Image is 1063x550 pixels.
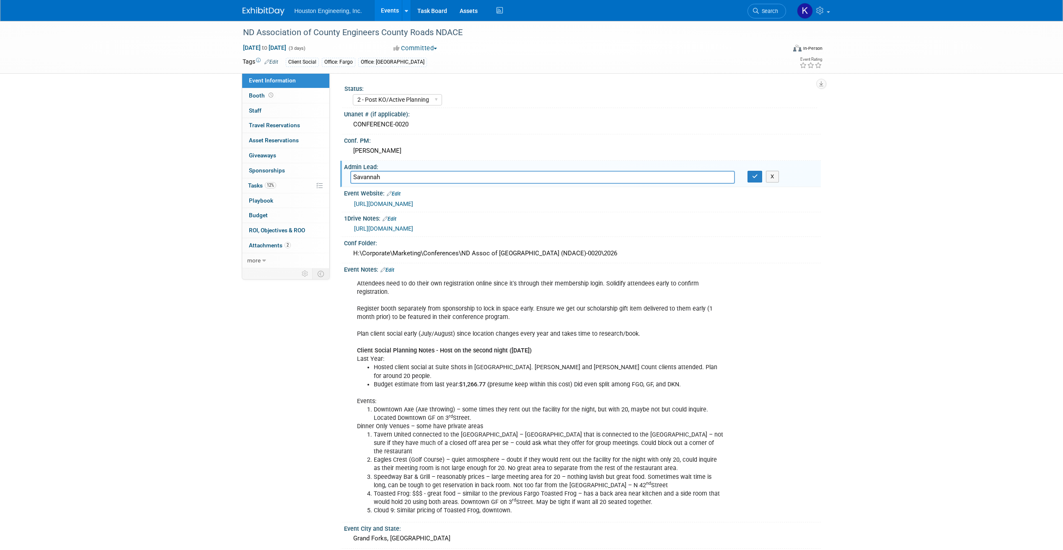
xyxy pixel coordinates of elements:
[247,257,261,264] span: more
[265,182,276,188] span: 12%
[243,7,285,15] img: ExhibitDay
[242,253,329,268] a: more
[249,122,300,129] span: Travel Reservations
[374,363,724,380] li: Hosted client social at Suite Shots in [GEOGRAPHIC_DATA]. [PERSON_NAME] and [PERSON_NAME] Count c...
[242,88,329,103] a: Booth
[374,506,724,515] li: Cloud 9: Similar pricing of Toasted Frog, downtown.
[449,414,453,419] sup: rd
[344,134,821,145] div: Conf. PM:
[288,46,305,51] span: (3 days)
[249,152,276,159] span: Giveaways
[350,247,815,260] div: H:\Corporate\Marketing\Conferences\ND Assoc of [GEOGRAPHIC_DATA] (NDACE)-0020\2026
[380,267,394,273] a: Edit
[737,44,823,56] div: Event Format
[242,73,329,88] a: Event Information
[264,59,278,65] a: Edit
[374,380,724,389] li: Budget estimate from last year: presume keep within this cost) Did even split among FGO, GF, and ...
[249,77,296,84] span: Event Information
[261,44,269,51] span: to
[242,148,329,163] a: Giveaways
[344,82,817,93] div: Status:
[358,58,427,67] div: Office: [GEOGRAPHIC_DATA]
[248,182,276,189] span: Tasks
[512,497,516,503] sup: rd
[646,481,651,486] sup: nd
[249,227,305,234] span: ROI, Objectives & ROO
[249,92,275,99] span: Booth
[344,161,821,171] div: Admin Lead:
[374,473,724,490] li: Speedway Bar & Grill – reasonably prices – large meeting area for 20 – nothing lavish but great f...
[240,25,773,40] div: ND Association of County Engineers County Roads NDACE
[242,118,329,133] a: Travel Reservations
[242,163,329,178] a: Sponsorships
[286,58,319,67] div: Client Social
[374,456,724,473] li: Eagles Crest (Golf Course) – quiet atmosphere – doubt if they would rent out the facility for the...
[383,216,396,222] a: Edit
[249,107,261,114] span: Staff
[344,237,821,247] div: Conf Folder:
[344,108,821,118] div: Unanet # (if applicable):
[459,381,489,388] b: $1,266.77 (
[295,8,362,14] span: Houston Engineering, Inc.
[759,8,778,14] span: Search
[797,3,813,19] img: Kendra Jensen
[747,4,786,18] a: Search
[249,167,285,174] span: Sponsorships
[350,532,815,545] div: Grand Forks, [GEOGRAPHIC_DATA]
[249,197,273,204] span: Playbook
[242,238,329,253] a: Attachments2
[354,200,413,207] a: [URL][DOMAIN_NAME]
[285,242,291,248] span: 2
[799,57,822,62] div: Event Rating
[374,431,724,456] li: Tavern United connected to the [GEOGRAPHIC_DATA] – [GEOGRAPHIC_DATA] that is connected to the [GE...
[374,406,724,422] li: Downtown Axe (Axe throwing) – some times they rent out the facility for the night, but with 20, m...
[242,208,329,223] a: Budget
[374,490,724,506] li: Toasted Frog: $$$ - great food – similar to the previous Fargo Toasted Frog – has a back area nea...
[242,103,329,118] a: Staff
[350,118,815,131] div: CONFERENCE-0020
[354,225,413,232] a: [URL][DOMAIN_NAME]
[243,44,287,51] span: [DATE] [DATE]
[312,268,329,279] td: Toggle Event Tabs
[322,58,355,67] div: Office: Fargo
[344,263,821,274] div: Event Notes:
[249,212,268,218] span: Budget
[344,187,821,198] div: Event Website:
[242,133,329,148] a: Asset Reservations
[344,522,821,533] div: Event City and State:
[242,193,329,208] a: Playbook
[357,347,532,354] b: Client Social Planning Notes - Host on the second night ([DATE])
[344,212,821,223] div: 1Drive Notes:
[298,268,313,279] td: Personalize Event Tab Strip
[387,191,401,197] a: Edit
[391,44,440,53] button: Committed
[249,137,299,144] span: Asset Reservations
[350,144,815,157] div: [PERSON_NAME]
[766,171,779,182] button: X
[267,92,275,98] span: Booth not reserved yet
[242,178,329,193] a: Tasks12%
[803,45,822,51] div: In-Person
[242,223,329,238] a: ROI, Objectives & ROO
[249,242,291,249] span: Attachments
[351,275,729,519] div: Attendees need to do their own registration online since it's through their membership login. Sol...
[243,57,278,67] td: Tags
[793,45,802,51] img: Format-Inperson.png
